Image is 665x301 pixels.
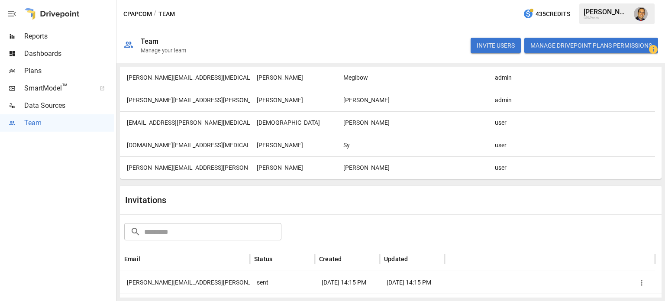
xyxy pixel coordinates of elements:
div: Manage your team [141,47,186,54]
div: CPAPcom [584,16,629,20]
div: Team [141,37,159,45]
span: Dashboards [24,49,114,59]
span: 435 Credits [536,9,570,19]
button: Tom Gatto [629,2,653,26]
div: Herbert [336,156,423,179]
div: user [488,111,553,134]
div: Eric [250,156,336,179]
button: 435Credits [520,6,574,22]
img: Tom Gatto [634,7,648,21]
span: SmartModel [24,83,90,94]
div: Gatto [336,89,423,111]
button: Sort [342,253,355,265]
div: sunita.desai@cpap.com [120,111,250,134]
div: admin [488,89,553,111]
span: Data Sources [24,100,114,111]
div: Desai [336,111,423,134]
div: joe@cpap.com [120,66,250,89]
div: sent [250,271,315,294]
div: jackson.catalano@cathaycapital.com [120,271,250,294]
button: Sort [141,253,153,265]
span: ™ [62,82,68,93]
div: 9/19/25 14:15 PM [380,271,445,294]
div: thomas.gatto@cpap.com [120,89,250,111]
button: Sort [409,253,421,265]
div: Eric [250,134,336,156]
button: INVITE USERS [471,38,521,53]
div: Joe [250,66,336,89]
div: user [488,134,553,156]
div: / [154,9,157,19]
span: Reports [24,31,114,42]
div: Updated [384,256,408,262]
div: Created [319,256,342,262]
div: Status [254,256,272,262]
div: Invitations [125,195,391,205]
span: Team [24,118,114,128]
button: Sort [273,253,285,265]
div: eric.herbert@cathaycapital.com [120,156,250,179]
div: 9/19/25 14:15 PM [315,271,380,294]
div: eric.sy@cpap.com [120,134,250,156]
div: user [488,156,553,179]
div: Email [124,256,140,262]
div: Sunita [250,111,336,134]
div: [PERSON_NAME] [584,8,629,16]
span: Plans [24,66,114,76]
button: Manage Drivepoint Plans Permissions [524,38,658,53]
div: Tom [250,89,336,111]
div: admin [488,66,553,89]
button: CPAPcom [123,9,152,19]
div: Sy [336,134,423,156]
div: Megibow [336,66,423,89]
